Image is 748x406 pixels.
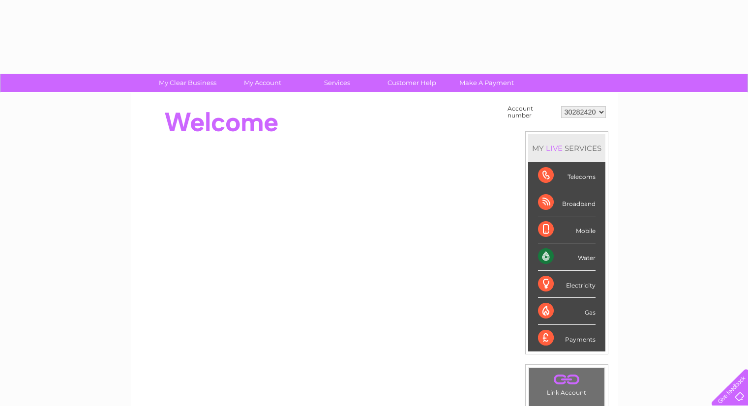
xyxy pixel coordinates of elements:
td: Account number [505,103,559,121]
div: Broadband [538,189,596,216]
div: MY SERVICES [528,134,605,162]
a: . [532,371,602,388]
a: Services [297,74,378,92]
a: Customer Help [371,74,452,92]
div: Electricity [538,271,596,298]
div: Payments [538,325,596,351]
div: Water [538,243,596,270]
td: Link Account [529,368,605,399]
div: Mobile [538,216,596,243]
div: Gas [538,298,596,325]
div: LIVE [544,144,565,153]
a: My Account [222,74,303,92]
a: Make A Payment [446,74,527,92]
a: My Clear Business [147,74,228,92]
div: Telecoms [538,162,596,189]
